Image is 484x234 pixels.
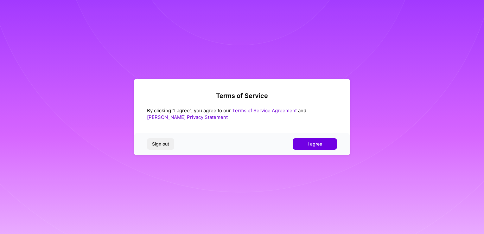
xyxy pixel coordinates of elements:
a: Terms of Service Agreement [232,107,297,114]
button: I agree [293,138,337,150]
h2: Terms of Service [147,92,337,100]
span: Sign out [152,141,169,147]
span: I agree [308,141,322,147]
div: By clicking "I agree", you agree to our and [147,107,337,120]
a: [PERSON_NAME] Privacy Statement [147,114,228,120]
button: Sign out [147,138,174,150]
